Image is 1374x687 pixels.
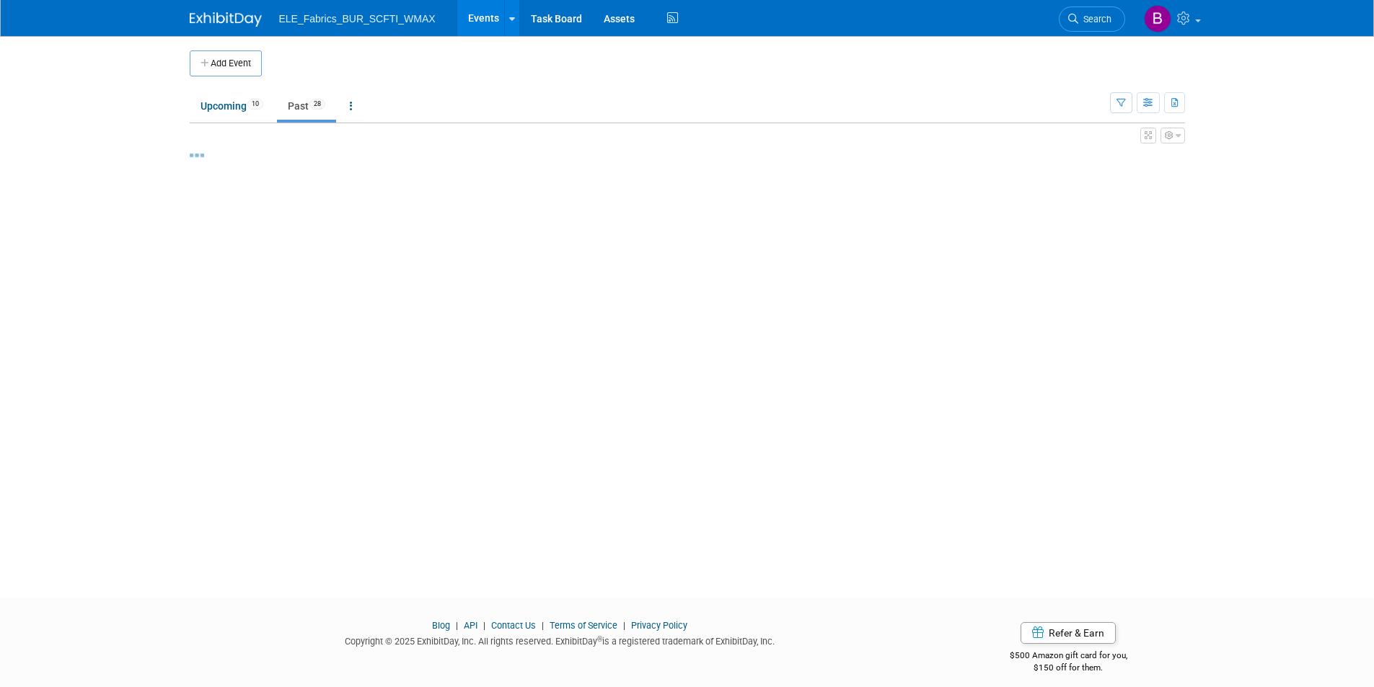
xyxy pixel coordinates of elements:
[1021,622,1116,644] a: Refer & Earn
[190,92,274,120] a: Upcoming10
[1144,5,1171,32] img: Brystol Cheek
[491,620,536,631] a: Contact Us
[277,92,336,120] a: Past28
[190,50,262,76] button: Add Event
[480,620,489,631] span: |
[1078,14,1111,25] span: Search
[952,662,1185,674] div: $150 off for them.
[597,635,602,643] sup: ®
[309,99,325,110] span: 28
[247,99,263,110] span: 10
[279,13,436,25] span: ELE_Fabrics_BUR_SCFTI_WMAX
[1059,6,1125,32] a: Search
[631,620,687,631] a: Privacy Policy
[432,620,450,631] a: Blog
[952,640,1185,673] div: $500 Amazon gift card for you,
[190,154,204,157] img: loading...
[550,620,617,631] a: Terms of Service
[190,12,262,27] img: ExhibitDay
[190,631,931,648] div: Copyright © 2025 ExhibitDay, Inc. All rights reserved. ExhibitDay is a registered trademark of Ex...
[620,620,629,631] span: |
[464,620,477,631] a: API
[452,620,462,631] span: |
[538,620,547,631] span: |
